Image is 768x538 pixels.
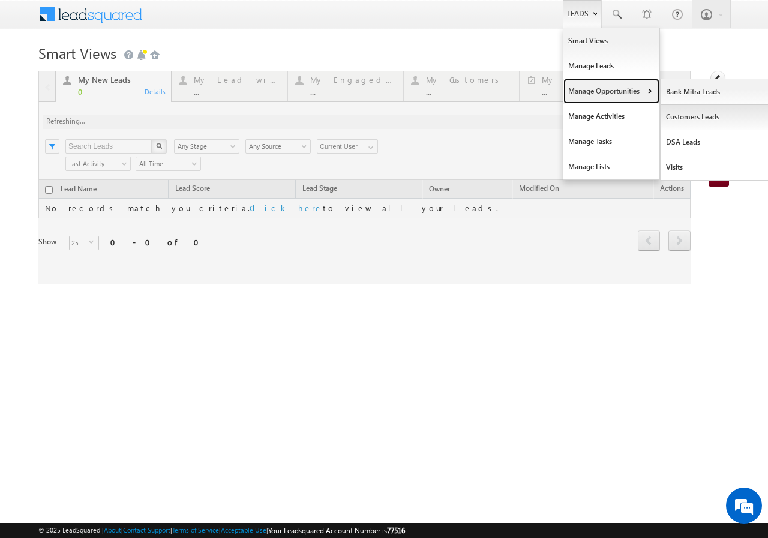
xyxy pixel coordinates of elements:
[172,526,219,534] a: Terms of Service
[563,79,659,104] a: Manage Opportunities
[563,154,659,179] a: Manage Lists
[563,129,659,154] a: Manage Tasks
[20,63,50,79] img: d_60004797649_company_0_60004797649
[62,63,202,79] div: Chat with us now
[563,104,659,129] a: Manage Activities
[563,28,659,53] a: Smart Views
[221,526,266,534] a: Acceptable Use
[38,525,405,536] span: © 2025 LeadSquared | | | | |
[104,526,121,534] a: About
[563,53,659,79] a: Manage Leads
[387,526,405,535] span: 77516
[163,369,218,386] em: Start Chat
[197,6,226,35] div: Minimize live chat window
[16,111,219,359] textarea: Type your message and hit 'Enter'
[268,526,405,535] span: Your Leadsquared Account Number is
[38,43,116,62] span: Smart Views
[123,526,170,534] a: Contact Support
